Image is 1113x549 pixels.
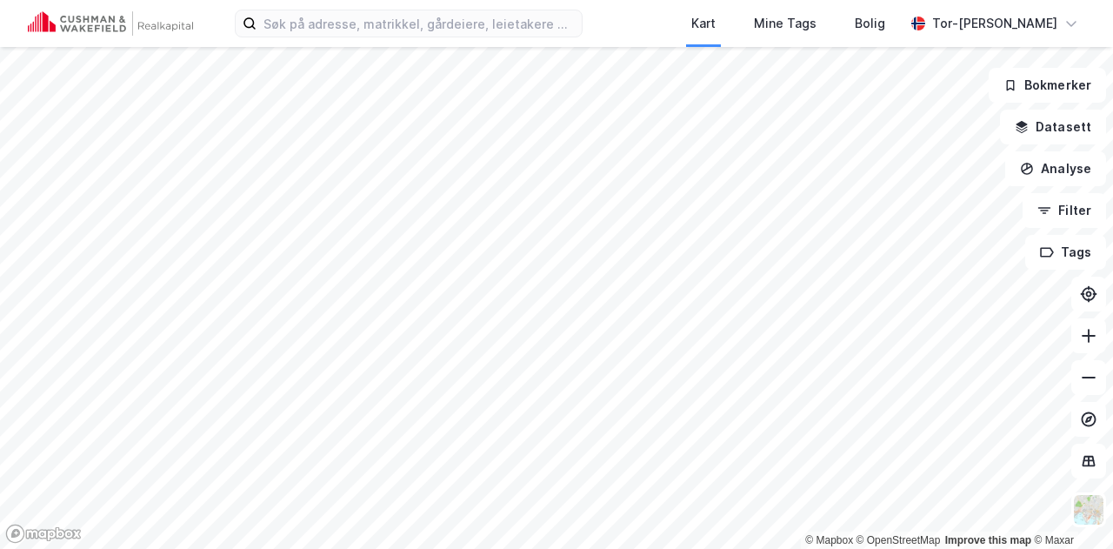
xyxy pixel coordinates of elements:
button: Bokmerker [989,68,1106,103]
div: Kontrollprogram for chat [1026,465,1113,549]
input: Søk på adresse, matrikkel, gårdeiere, leietakere eller personer [257,10,582,37]
a: Mapbox homepage [5,524,82,544]
img: cushman-wakefield-realkapital-logo.202ea83816669bd177139c58696a8fa1.svg [28,11,193,36]
a: Improve this map [945,534,1031,546]
a: OpenStreetMap [856,534,941,546]
button: Datasett [1000,110,1106,144]
a: Mapbox [805,534,853,546]
div: Bolig [855,13,885,34]
div: Tor-[PERSON_NAME] [932,13,1057,34]
div: Kart [691,13,716,34]
button: Tags [1025,235,1106,270]
iframe: Chat Widget [1026,465,1113,549]
button: Filter [1023,193,1106,228]
button: Analyse [1005,151,1106,186]
div: Mine Tags [754,13,816,34]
